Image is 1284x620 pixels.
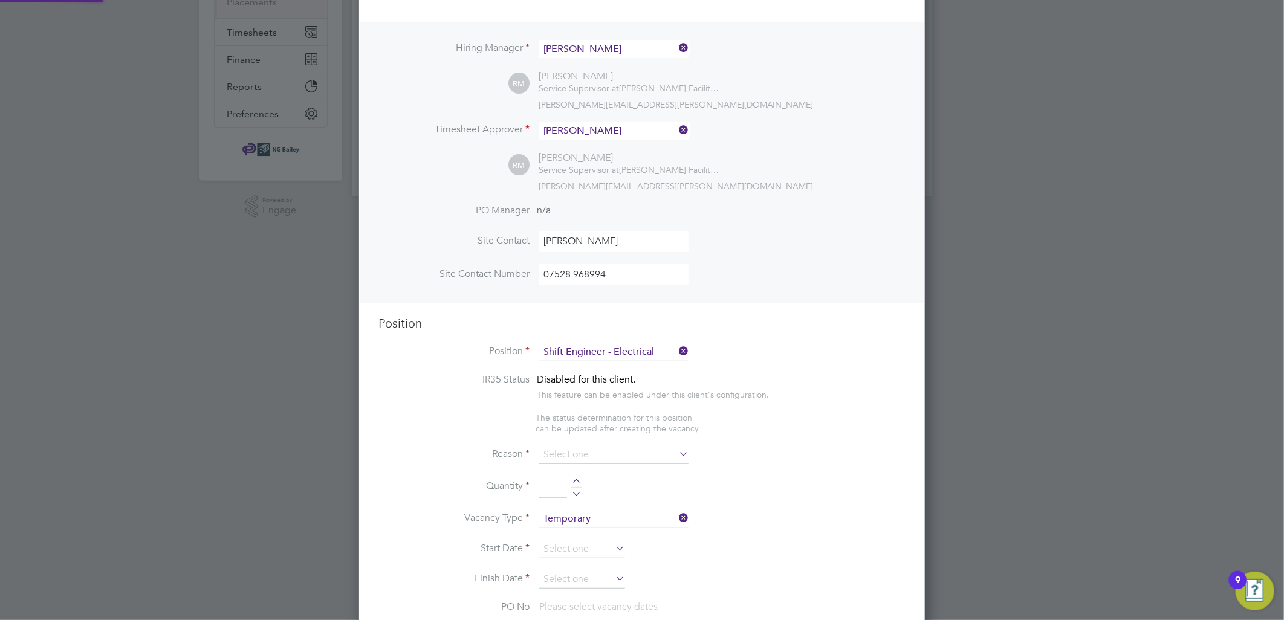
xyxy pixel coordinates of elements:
[378,572,530,585] label: Finish Date
[539,40,689,58] input: Search for...
[539,510,689,528] input: Select one
[378,42,530,54] label: Hiring Manager
[539,164,619,175] span: Service Supervisor at
[539,540,625,558] input: Select one
[539,99,814,110] span: [PERSON_NAME][EMAIL_ADDRESS][PERSON_NAME][DOMAIN_NAME]
[539,181,814,192] span: [PERSON_NAME][EMAIL_ADDRESS][PERSON_NAME][DOMAIN_NAME]
[539,164,720,175] div: [PERSON_NAME] Facility Services Ltd
[378,204,530,217] label: PO Manager
[378,480,530,492] label: Quantity
[537,373,635,386] span: Disabled for this client.
[378,448,530,460] label: Reason
[378,601,530,613] label: PO No
[539,570,625,589] input: Select one
[539,70,720,83] div: [PERSON_NAME]
[508,155,530,176] span: RM
[378,542,530,555] label: Start Date
[539,343,689,361] input: Search for...
[537,204,551,216] span: n/a
[378,345,530,358] label: Position
[378,234,530,247] label: Site Contact
[539,83,720,94] div: [PERSON_NAME] Facility Services Ltd
[508,73,530,94] span: RM
[536,412,699,434] span: The status determination for this position can be updated after creating the vacancy
[537,386,769,400] div: This feature can be enabled under this client's configuration.
[539,152,720,164] div: [PERSON_NAME]
[539,122,689,140] input: Search for...
[378,123,530,136] label: Timesheet Approver
[378,373,530,386] label: IR35 Status
[539,83,619,94] span: Service Supervisor at
[378,512,530,525] label: Vacancy Type
[1235,580,1240,596] div: 9
[378,315,906,331] h3: Position
[539,601,658,613] span: Please select vacancy dates
[1236,572,1274,610] button: Open Resource Center, 9 new notifications
[378,268,530,280] label: Site Contact Number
